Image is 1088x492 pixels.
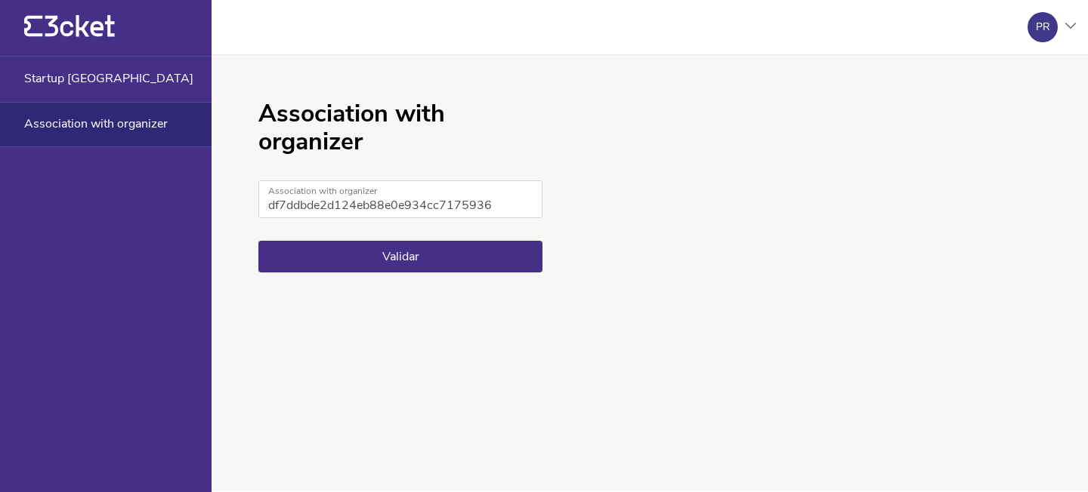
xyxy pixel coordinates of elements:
[258,241,542,272] button: Validar
[24,30,115,41] a: {' '}
[24,16,42,37] g: {' '}
[258,100,542,156] h1: Association with organizer
[258,180,542,218] input: Association with organizer
[24,72,193,85] span: Startup [GEOGRAPHIC_DATA]
[1036,21,1050,33] div: PR
[24,117,168,131] span: Association with organizer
